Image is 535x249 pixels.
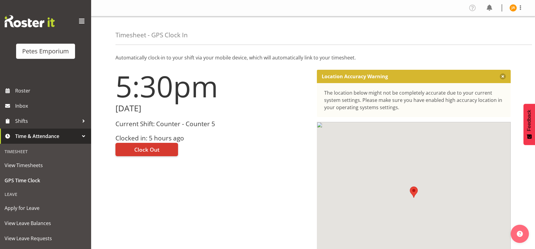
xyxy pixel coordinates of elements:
[2,216,90,231] a: View Leave Balances
[2,188,90,200] div: Leave
[115,54,511,61] p: Automatically clock-in to your shift via your mobile device, which will automatically link to you...
[2,145,90,158] div: Timesheet
[15,116,79,126] span: Shifts
[115,143,178,156] button: Clock Out
[115,135,310,142] h3: Clocked in: 5 hours ago
[509,4,517,12] img: jeseryl-armstrong10788.jpg
[526,110,532,131] span: Feedback
[322,73,388,79] p: Location Accuracy Warning
[5,15,55,27] img: Rosterit website logo
[500,73,506,79] button: Close message
[2,173,90,188] a: GPS Time Clock
[134,146,159,153] span: Clock Out
[2,158,90,173] a: View Timesheets
[115,70,310,103] h1: 5:30pm
[115,120,310,127] h3: Current Shift: Counter - Counter 5
[324,89,504,111] div: The location below might not be completely accurate due to your current system settings. Please m...
[523,104,535,145] button: Feedback - Show survey
[5,176,87,185] span: GPS Time Clock
[517,231,523,237] img: help-xxl-2.png
[115,104,310,113] h2: [DATE]
[2,200,90,216] a: Apply for Leave
[15,101,88,110] span: Inbox
[5,234,87,243] span: View Leave Requests
[5,219,87,228] span: View Leave Balances
[5,161,87,170] span: View Timesheets
[15,132,79,141] span: Time & Attendance
[5,204,87,213] span: Apply for Leave
[2,231,90,246] a: View Leave Requests
[115,32,188,39] h4: Timesheet - GPS Clock In
[15,86,88,95] span: Roster
[22,47,69,56] div: Petes Emporium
